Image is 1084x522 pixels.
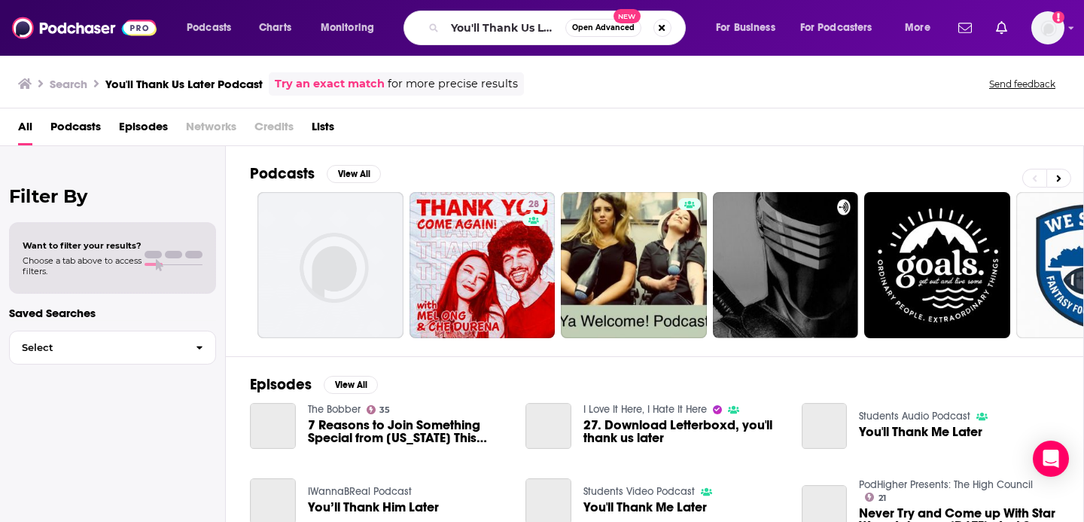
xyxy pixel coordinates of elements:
a: I Love It Here, I Hate It Here [583,403,707,416]
a: 28 [522,198,545,210]
button: View All [324,376,378,394]
span: For Business [716,17,775,38]
a: The Bobber [308,403,361,416]
div: Search podcasts, credits, & more... [418,11,700,45]
span: Credits [254,114,294,145]
button: open menu [894,16,949,40]
img: Podchaser - Follow, Share and Rate Podcasts [12,14,157,42]
button: open menu [705,16,794,40]
a: IWannaBReal Podcast [308,485,412,498]
a: You'll Thank Me Later [802,403,848,449]
button: Open AdvancedNew [565,19,641,37]
a: Charts [249,16,300,40]
a: You'll Thank Me Later [583,501,707,514]
a: 28 [410,192,556,338]
a: Try an exact match [275,75,385,93]
button: open menu [176,16,251,40]
span: 21 [878,495,886,502]
a: 21 [865,493,886,502]
span: More [905,17,930,38]
a: 7 Reasons to Join Something Special from Wisconsin This Summer (You’ll Thank Us Later!) [250,403,296,449]
span: Networks [186,114,236,145]
a: Episodes [119,114,168,145]
button: Show profile menu [1031,11,1064,44]
a: 27. Download Letterboxd, you'll thank us later [525,403,571,449]
a: PodcastsView All [250,164,381,183]
button: open menu [310,16,394,40]
span: Monitoring [321,17,374,38]
span: Choose a tab above to access filters. [23,255,142,276]
span: Select [10,343,184,353]
span: For Podcasters [800,17,872,38]
a: Podcasts [50,114,101,145]
button: open menu [790,16,894,40]
a: 7 Reasons to Join Something Special from Wisconsin This Summer (You’ll Thank Us Later!) [308,419,508,444]
a: Show notifications dropdown [952,15,978,41]
div: Open Intercom Messenger [1033,441,1069,477]
span: for more precise results [388,75,518,93]
a: Show notifications dropdown [990,15,1013,41]
button: View All [327,165,381,183]
input: Search podcasts, credits, & more... [445,16,565,40]
a: Students Audio Podcast [859,410,970,423]
a: Students Video Podcast [583,485,695,498]
img: User Profile [1031,11,1064,44]
span: 28 [528,197,539,212]
span: Want to filter your results? [23,240,142,251]
h2: Episodes [250,375,312,394]
a: You’ll Thank Him Later [308,501,439,514]
a: 27. Download Letterboxd, you'll thank us later [583,419,784,444]
span: Charts [259,17,291,38]
a: All [18,114,32,145]
a: 35 [367,405,391,414]
span: Logged in as megcassidy [1031,11,1064,44]
a: You'll Thank Me Later [859,426,982,438]
h2: Filter By [9,185,216,207]
svg: Add a profile image [1052,11,1064,23]
h3: You'll Thank Us Later Podcast [105,77,263,91]
span: Open Advanced [572,24,635,32]
p: Saved Searches [9,306,216,320]
a: PodHigher Presents: The High Council [859,478,1033,491]
h3: Search [50,77,87,91]
button: Send feedback [985,78,1060,90]
span: 35 [379,407,390,414]
a: Lists [312,114,334,145]
button: Select [9,331,216,365]
h2: Podcasts [250,164,315,183]
span: Podcasts [187,17,231,38]
span: New [614,9,641,23]
a: EpisodesView All [250,375,378,394]
span: 7 Reasons to Join Something Special from [US_STATE] This Summer (You’ll Thank Us Later!) [308,419,508,444]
